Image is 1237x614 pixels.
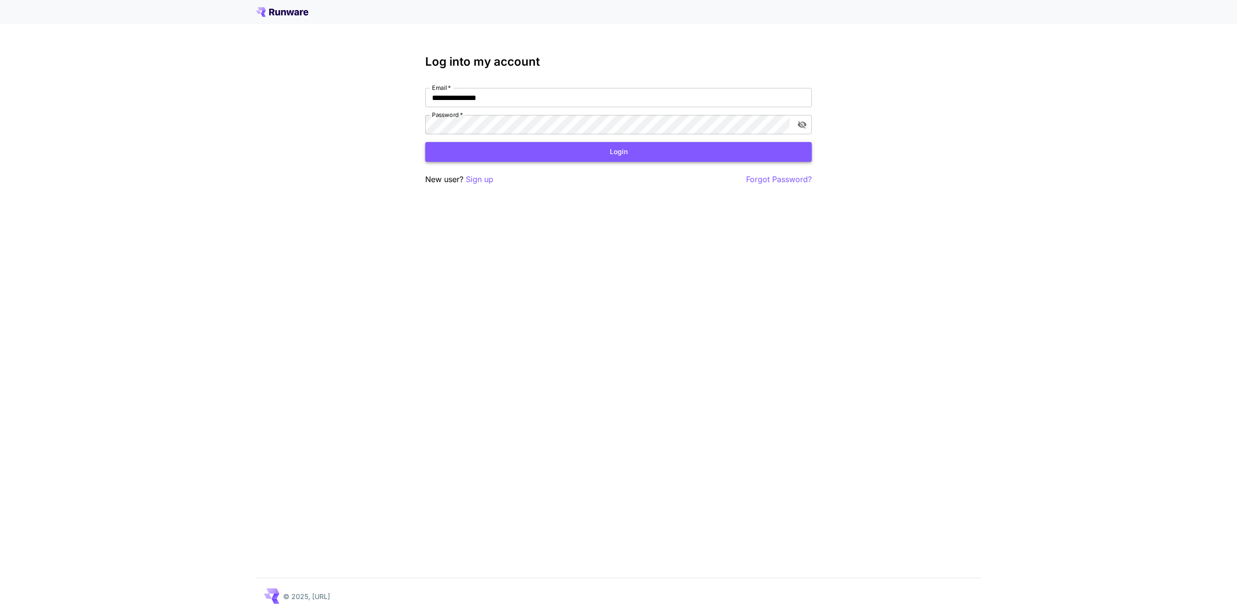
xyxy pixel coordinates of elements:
[425,55,812,69] h3: Log into my account
[793,116,811,133] button: toggle password visibility
[466,173,493,186] button: Sign up
[425,173,493,186] p: New user?
[432,111,463,119] label: Password
[746,173,812,186] button: Forgot Password?
[283,591,330,601] p: © 2025, [URL]
[432,84,451,92] label: Email
[425,142,812,162] button: Login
